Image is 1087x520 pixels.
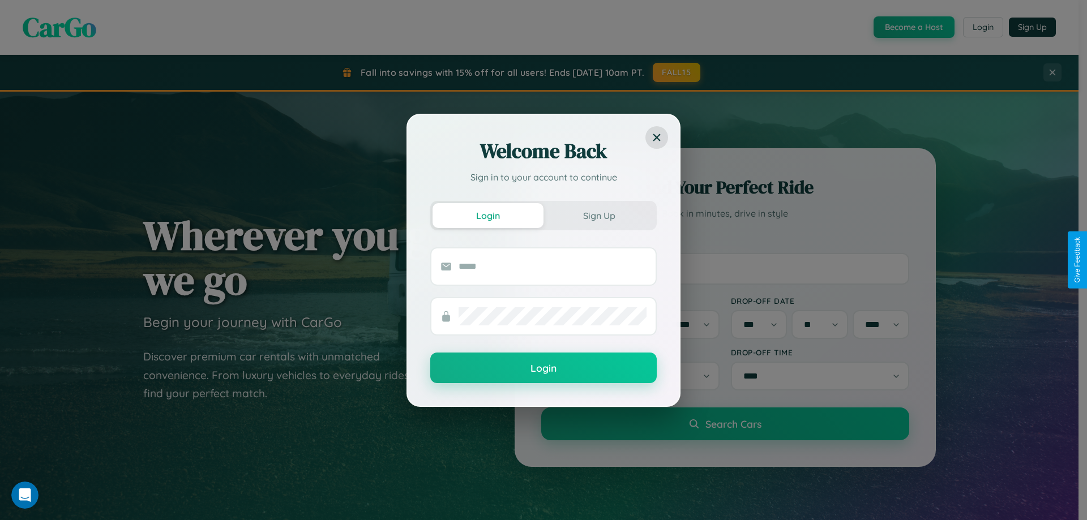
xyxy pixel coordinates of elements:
[430,170,657,184] p: Sign in to your account to continue
[430,353,657,383] button: Login
[430,137,657,165] h2: Welcome Back
[1073,237,1081,283] div: Give Feedback
[433,203,543,228] button: Login
[543,203,654,228] button: Sign Up
[11,482,38,509] iframe: Intercom live chat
